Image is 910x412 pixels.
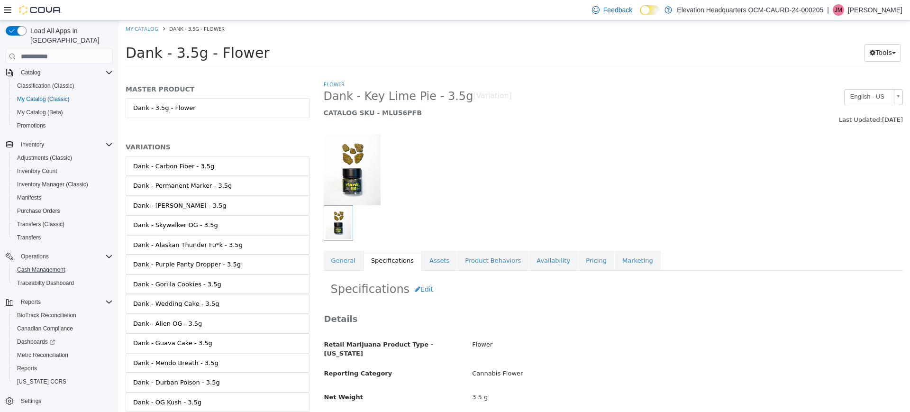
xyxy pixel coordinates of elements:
span: Washington CCRS [13,376,113,387]
a: Marketing [496,230,542,250]
span: Reports [17,296,113,308]
button: Operations [17,251,53,262]
a: Feedback [588,0,636,19]
div: Dank - Purple Panty Dropper - 3.5g [15,239,122,249]
span: Dashboards [17,338,55,346]
a: My Catalog (Beta) [13,107,67,118]
button: Metrc Reconciliation [9,348,117,362]
span: JM [835,4,842,16]
div: Dank - Carbon Fiber - 3.5g [15,141,96,151]
span: Last Updated: [720,96,764,103]
div: Dank - Guava Cake - 3.5g [15,318,94,328]
div: Dank - Gorilla Cookies - 3.5g [15,259,103,269]
a: Specifications [245,230,303,250]
span: BioTrack Reconciliation [13,310,113,321]
h5: MASTER PRODUCT [7,64,191,73]
span: Inventory Count [13,165,113,177]
img: Cova [19,5,62,15]
span: Reports [21,298,41,306]
a: Metrc Reconciliation [13,349,72,361]
a: English - US [726,69,784,85]
button: Inventory [17,139,48,150]
span: My Catalog (Classic) [17,95,70,103]
span: Canadian Compliance [17,325,73,332]
span: Transfers (Classic) [17,220,64,228]
button: My Catalog (Beta) [9,106,117,119]
div: Dank - Mendo Breath - 3.5g [15,338,100,348]
span: Load All Apps in [GEOGRAPHIC_DATA] [27,26,113,45]
button: Edit [291,260,320,278]
button: Operations [2,250,117,263]
div: Dank - Skywalker OG - 3.5g [15,200,100,210]
span: Transfers [13,232,113,243]
span: Promotions [13,120,113,131]
span: Cash Management [13,264,113,275]
span: English - US [726,69,772,84]
span: Inventory Manager (Classic) [13,179,113,190]
span: Adjustments (Classic) [13,152,113,164]
div: Cannabis Flower [346,345,791,362]
h5: VARIATIONS [7,122,191,131]
a: Manifests [13,192,45,203]
small: [Variation] [355,72,393,80]
a: My Catalog (Classic) [13,93,73,105]
span: Promotions [17,122,46,129]
button: Transfers [9,231,117,244]
span: Dashboards [13,336,113,348]
a: Promotions [13,120,50,131]
div: Dank - Permanent Marker - 3.5g [15,161,113,170]
span: Transfers (Classic) [13,219,113,230]
span: [DATE] [764,96,784,103]
span: Inventory Count [17,167,57,175]
h3: Details [206,293,784,304]
a: Availability [410,230,459,250]
a: Transfers (Classic) [13,219,68,230]
span: Classification (Classic) [17,82,74,90]
button: Catalog [17,67,44,78]
a: Classification (Classic) [13,80,78,92]
button: Purchase Orders [9,204,117,218]
a: Transfers [13,232,45,243]
span: [US_STATE] CCRS [17,378,66,385]
span: Cash Management [17,266,65,274]
a: Canadian Compliance [13,323,77,334]
a: Flower [205,60,226,67]
button: [US_STATE] CCRS [9,375,117,388]
a: Reports [13,363,41,374]
button: Inventory Count [9,165,117,178]
button: Canadian Compliance [9,322,117,335]
img: 150 [205,114,262,185]
button: Inventory [2,138,117,151]
span: My Catalog (Beta) [17,109,63,116]
span: Transfers [17,234,41,241]
span: Dank - 3.5g - Flower [7,24,151,41]
span: Canadian Compliance [13,323,113,334]
a: Cash Management [13,264,69,275]
span: Classification (Classic) [13,80,113,92]
button: Promotions [9,119,117,132]
h2: Specifications [212,260,778,278]
a: BioTrack Reconciliation [13,310,80,321]
span: Purchase Orders [13,205,113,217]
a: Product Behaviors [339,230,410,250]
span: Metrc Reconciliation [17,351,68,359]
button: Catalog [2,66,117,79]
div: Dank - Alaskan Thunder Fu*k - 3.5g [15,220,124,229]
span: Manifests [13,192,113,203]
span: Net Weight [206,373,245,380]
span: Traceabilty Dashboard [13,277,113,289]
a: [US_STATE] CCRS [13,376,70,387]
span: Manifests [17,194,41,201]
span: Dank - Key Lime Pie - 3.5g [205,69,355,83]
button: Reports [2,295,117,309]
div: 3.5 g [346,369,791,385]
div: Jhon Moncada [833,4,844,16]
button: Settings [2,394,117,408]
p: | [827,4,829,16]
div: Dank - OG Kush - 3.5g [15,377,83,387]
a: Settings [17,395,45,407]
a: Dank - 3.5g - Flower [7,78,191,98]
span: Settings [17,395,113,407]
span: Catalog [17,67,113,78]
